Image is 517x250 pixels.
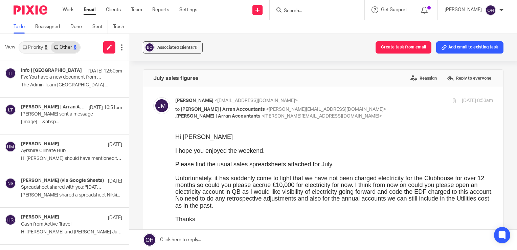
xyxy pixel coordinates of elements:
[21,104,85,110] h4: [PERSON_NAME] | Arran Accountants in Teams
[215,98,298,103] span: <[EMAIL_ADDRESS][DOMAIN_NAME]>
[21,82,122,88] p: The Admin Team [GEOGRAPHIC_DATA] ...
[21,156,122,162] p: Hi [PERSON_NAME] should have mentioned that from 1...
[74,45,76,50] div: 6
[5,104,16,115] img: svg%3E
[485,5,496,16] img: svg%3E
[106,6,121,13] a: Clients
[89,104,122,111] p: [DATE] 10:51am
[381,7,407,12] span: Get Support
[35,20,65,34] a: Reassigned
[19,42,51,53] a: Priority8
[283,8,344,14] input: Search
[153,75,199,82] h4: July sales figures
[14,5,47,15] img: Pixie
[175,107,180,112] span: to
[445,6,482,13] p: [PERSON_NAME]
[21,229,122,235] p: Hi [PERSON_NAME] and [PERSON_NAME] Just to let you know...
[409,73,439,83] label: Reassign
[92,20,108,34] a: Sent
[113,20,129,34] a: Trash
[5,141,16,152] img: svg%3E
[175,98,213,103] span: [PERSON_NAME]
[157,45,198,49] span: Associated clients
[63,6,73,13] a: Work
[45,45,47,50] div: 8
[84,6,96,13] a: Email
[21,148,102,154] p: Ayrshire Climate Hub
[193,45,198,49] span: (1)
[266,107,386,112] span: <[PERSON_NAME][EMAIL_ADDRESS][DOMAIN_NAME]>
[131,6,142,13] a: Team
[51,42,80,53] a: Other6
[179,6,197,13] a: Settings
[175,114,176,119] span: ,
[108,178,122,185] p: [DATE]
[143,41,203,54] button: Associated clients(1)
[181,107,265,112] span: [PERSON_NAME] | Arran Accountants
[176,114,261,119] span: [PERSON_NAME] | Arran Accountants
[21,222,102,227] p: Cash from Active Travel
[21,178,104,184] h4: [PERSON_NAME] (via Google Sheets)
[5,178,16,189] img: svg%3E
[5,214,16,225] img: svg%3E
[14,20,30,34] a: To do
[5,68,16,79] img: svg%3E
[153,97,170,114] img: svg%3E
[376,41,431,54] button: Create task from email
[21,214,59,220] h4: [PERSON_NAME]
[262,114,382,119] span: <[PERSON_NAME][EMAIL_ADDRESS][DOMAIN_NAME]>
[21,185,102,190] p: Spreadsheet shared with you: "[DATE]- Shop Reconciliation"
[5,44,15,51] span: View
[21,111,102,117] p: [PERSON_NAME] sent a message
[462,97,493,104] p: [DATE] 8:53am
[21,141,59,147] h4: [PERSON_NAME]
[88,68,122,75] p: [DATE] 12:50pm
[21,192,122,198] p: [PERSON_NAME] shared a spreadsheet Nikki...
[445,73,493,83] label: Reply to everyone
[108,214,122,221] p: [DATE]
[21,75,102,80] p: Fw: You have a new document from Brakes
[21,68,82,74] h4: Info | [GEOGRAPHIC_DATA]
[152,6,169,13] a: Reports
[70,20,87,34] a: Done
[108,141,122,148] p: [DATE]
[21,119,122,125] p: [Image] ‌ ‌ ‌ ‌ ‌&nbsp...
[436,41,503,54] button: Add email to existing task
[144,42,155,53] img: svg%3E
